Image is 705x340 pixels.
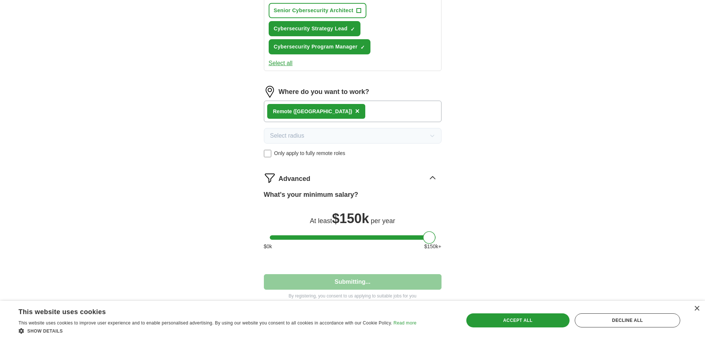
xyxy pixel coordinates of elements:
[19,320,392,326] span: This website uses cookies to improve user experience and to enable personalised advertising. By u...
[274,149,345,157] span: Only apply to fully remote roles
[269,39,370,54] button: Cybersecurity Program Manager✓
[424,243,441,250] span: $ 150 k+
[27,329,63,334] span: Show details
[19,305,398,316] div: This website uses cookies
[466,313,570,327] div: Accept all
[274,25,348,33] span: Cybersecurity Strategy Lead
[575,313,680,327] div: Decline all
[269,59,293,68] button: Select all
[264,86,276,98] img: location.png
[264,293,442,299] p: By registering, you consent to us applying to suitable jobs for you
[393,320,416,326] a: Read more, opens a new window
[274,43,357,51] span: Cybersecurity Program Manager
[264,190,358,200] label: What's your minimum salary?
[264,172,276,184] img: filter
[269,21,360,36] button: Cybersecurity Strategy Lead✓
[273,108,352,115] div: Remote ([GEOGRAPHIC_DATA])
[269,3,366,18] button: Senior Cybersecurity Architect
[264,150,271,157] input: Only apply to fully remote roles
[279,174,310,184] span: Advanced
[350,26,355,32] span: ✓
[264,243,272,250] span: $ 0 k
[274,7,353,14] span: Senior Cybersecurity Architect
[270,131,305,140] span: Select radius
[360,44,365,50] span: ✓
[279,87,369,97] label: Where do you want to work?
[694,306,699,312] div: Close
[310,217,332,225] span: At least
[371,217,395,225] span: per year
[19,327,416,334] div: Show details
[355,106,360,117] button: ×
[355,107,360,115] span: ×
[332,211,369,226] span: $ 150k
[264,274,442,290] button: Submitting...
[264,128,442,144] button: Select radius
